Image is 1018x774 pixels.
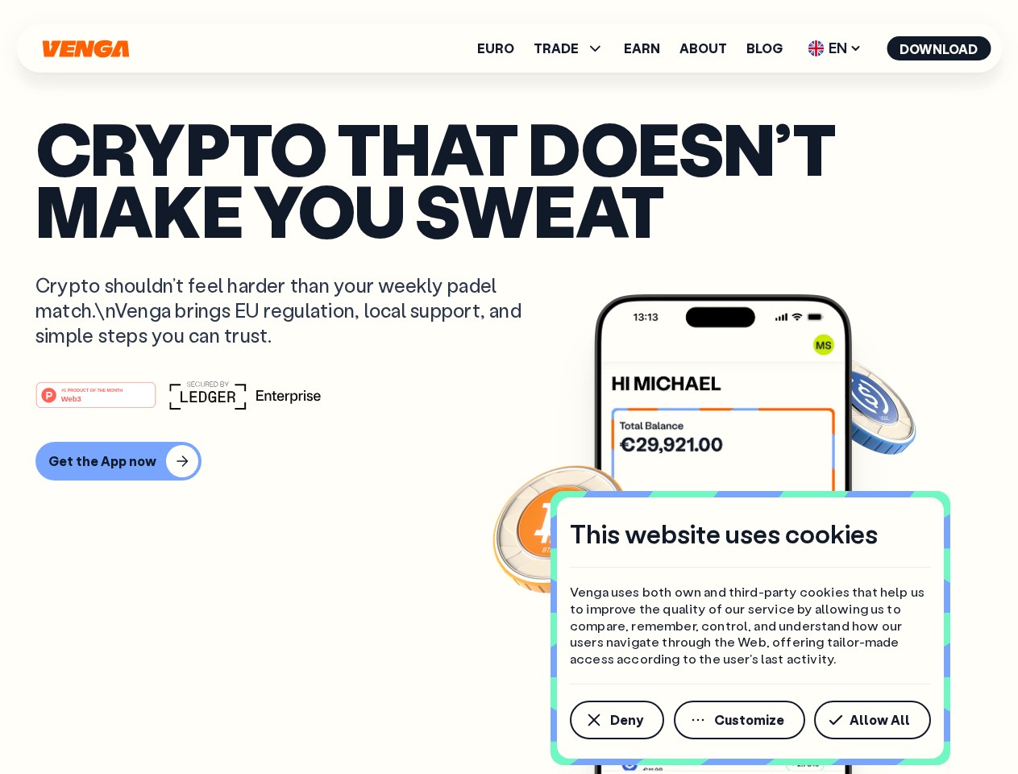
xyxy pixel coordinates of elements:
span: TRADE [534,39,605,58]
button: Deny [570,701,664,739]
tspan: Web3 [61,393,81,402]
a: About [679,42,727,55]
tspan: #1 PRODUCT OF THE MONTH [61,387,123,392]
span: EN [802,35,867,61]
h4: This website uses cookies [570,517,878,551]
span: TRADE [534,42,579,55]
span: Allow All [850,714,910,726]
p: Crypto shouldn’t feel harder than your weekly padel match.\nVenga brings EU regulation, local sup... [35,273,545,348]
button: Allow All [814,701,931,739]
p: Crypto that doesn’t make you sweat [35,117,983,240]
button: Get the App now [35,442,202,481]
div: Get the App now [48,453,156,469]
span: Deny [610,714,643,726]
a: Get the App now [35,442,983,481]
p: Venga uses both own and third-party cookies that help us to improve the quality of our service by... [570,584,931,668]
a: Earn [624,42,660,55]
a: Blog [746,42,783,55]
img: Bitcoin [489,456,634,601]
button: Download [887,36,991,60]
a: Euro [477,42,514,55]
img: flag-uk [808,40,824,56]
img: USDC coin [804,347,920,463]
a: #1 PRODUCT OF THE MONTHWeb3 [35,391,156,412]
span: Customize [714,714,784,726]
svg: Home [40,40,131,58]
button: Customize [674,701,805,739]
